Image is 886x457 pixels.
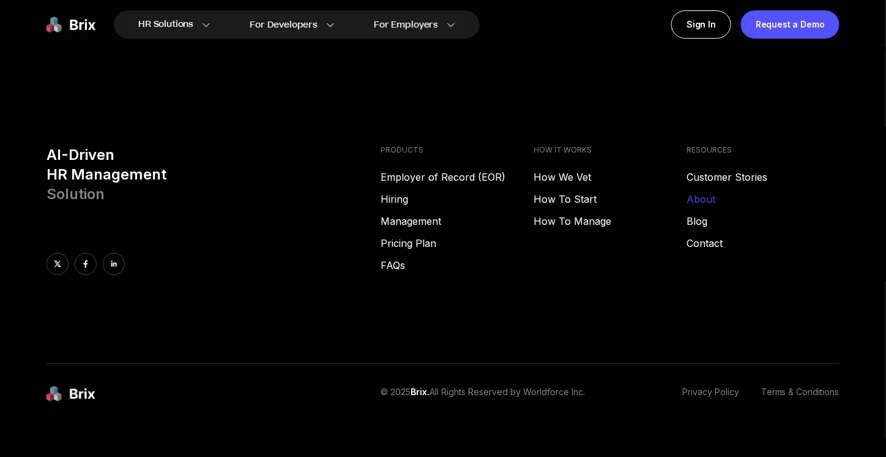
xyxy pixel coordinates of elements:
a: Contact [687,236,839,251]
img: brix [47,386,95,402]
a: About [687,192,839,206]
h4: RESOURCES [687,145,839,155]
a: Management [381,214,534,228]
a: FAQs [381,258,534,273]
a: Customer Stories [687,170,839,184]
span: Brix. [411,387,430,397]
a: Sign In [671,10,731,39]
span: HR Solutions [138,15,193,34]
a: Hiring [381,192,534,206]
span: For Employers [374,18,438,31]
span: Solution [47,185,105,203]
a: Blog [687,214,839,228]
a: Request a Demo [741,10,839,39]
span: For Developers [250,18,318,31]
a: How To Manage [534,214,687,228]
p: © 2025 All Rights Reserved by Worldforce Inc. [381,386,586,402]
a: Employer of Record (EOR) [381,170,534,184]
a: Terms & Conditions [761,386,839,402]
h4: HOW IT WORKS [534,145,687,155]
a: Pricing Plan [381,236,534,251]
a: How We Vet [534,170,687,184]
a: Privacy Policy [682,386,739,402]
h3: AI-Driven HR Management [47,145,371,204]
h4: PRODUCTS [381,145,534,155]
a: How To Start [534,192,687,206]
